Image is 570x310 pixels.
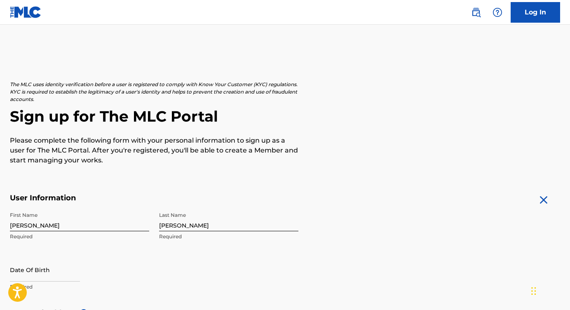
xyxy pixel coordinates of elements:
[10,283,149,291] p: Required
[10,193,298,203] h5: User Information
[511,2,560,23] a: Log In
[493,7,502,17] img: help
[468,4,484,21] a: Public Search
[529,270,570,310] iframe: Chat Widget
[10,233,149,240] p: Required
[10,6,42,18] img: MLC Logo
[471,7,481,17] img: search
[10,107,560,126] h2: Sign up for The MLC Portal
[531,279,536,303] div: Drag
[159,233,298,240] p: Required
[537,193,550,207] img: close
[489,4,506,21] div: Help
[10,136,298,165] p: Please complete the following form with your personal information to sign up as a user for The ML...
[10,81,298,103] p: The MLC uses identity verification before a user is registered to comply with Know Your Customer ...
